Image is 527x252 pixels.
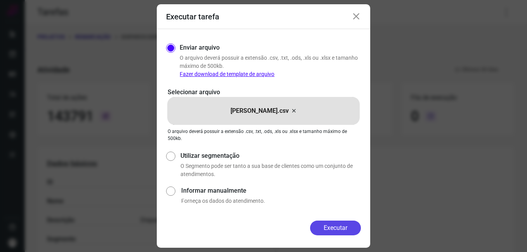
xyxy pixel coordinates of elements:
p: Selecionar arquivo [168,88,359,97]
label: Enviar arquivo [180,43,220,52]
label: Informar manualmente [181,186,361,195]
p: [PERSON_NAME].csv [231,106,289,116]
h3: Executar tarefa [166,12,219,21]
p: O arquivo deverá possuir a extensão .csv, .txt, .ods, .xls ou .xlsx e tamanho máximo de 500kb. [168,128,359,142]
p: O arquivo deverá possuir a extensão .csv, .txt, .ods, .xls ou .xlsx e tamanho máximo de 500kb. [180,54,361,78]
button: Executar [310,221,361,235]
a: Fazer download de template de arquivo [180,71,274,77]
label: Utilizar segmentação [180,151,361,161]
p: O Segmento pode ser tanto a sua base de clientes como um conjunto de atendimentos. [180,162,361,178]
p: Forneça os dados do atendimento. [181,197,361,205]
